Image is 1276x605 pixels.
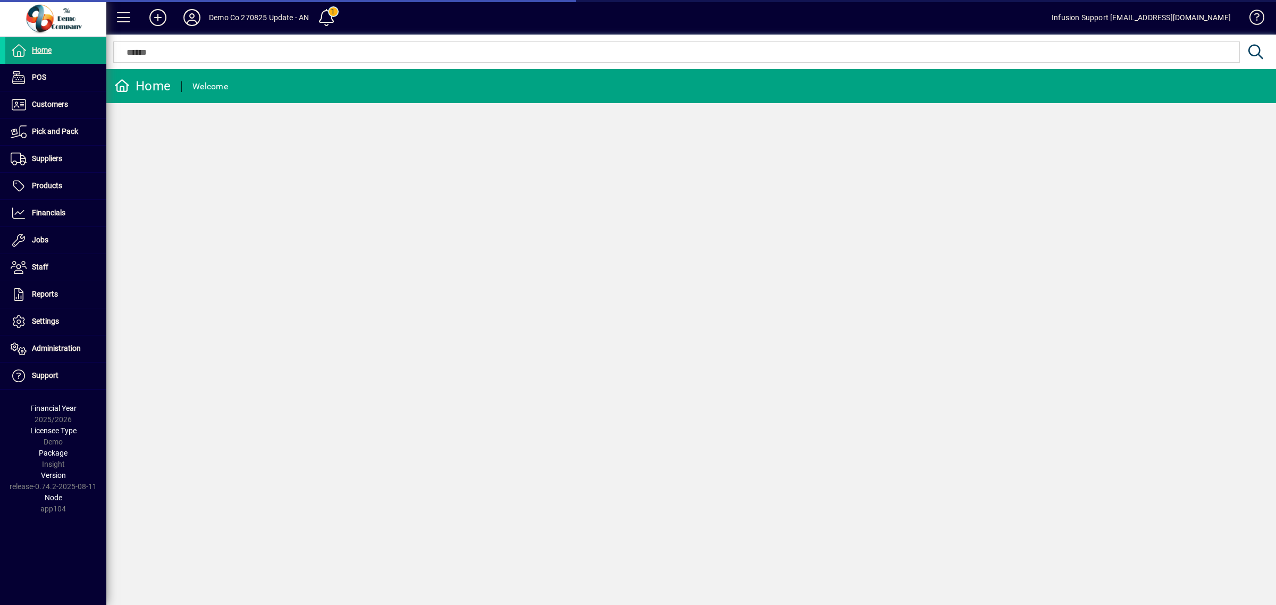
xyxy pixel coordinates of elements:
[32,127,78,136] span: Pick and Pack
[32,317,59,325] span: Settings
[32,154,62,163] span: Suppliers
[32,263,48,271] span: Staff
[5,146,106,172] a: Suppliers
[30,426,77,435] span: Licensee Type
[5,254,106,281] a: Staff
[32,344,81,352] span: Administration
[32,208,65,217] span: Financials
[5,308,106,335] a: Settings
[32,236,48,244] span: Jobs
[41,471,66,480] span: Version
[32,181,62,190] span: Products
[32,46,52,54] span: Home
[45,493,62,502] span: Node
[5,200,106,226] a: Financials
[5,227,106,254] a: Jobs
[1052,9,1231,26] div: Infusion Support [EMAIL_ADDRESS][DOMAIN_NAME]
[30,404,77,413] span: Financial Year
[209,9,309,26] div: Demo Co 270825 Update - AN
[5,91,106,118] a: Customers
[5,363,106,389] a: Support
[32,290,58,298] span: Reports
[192,78,228,95] div: Welcome
[5,281,106,308] a: Reports
[32,371,58,380] span: Support
[5,335,106,362] a: Administration
[32,73,46,81] span: POS
[5,64,106,91] a: POS
[1241,2,1263,37] a: Knowledge Base
[141,8,175,27] button: Add
[114,78,171,95] div: Home
[32,100,68,108] span: Customers
[5,119,106,145] a: Pick and Pack
[5,173,106,199] a: Products
[39,449,68,457] span: Package
[175,8,209,27] button: Profile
